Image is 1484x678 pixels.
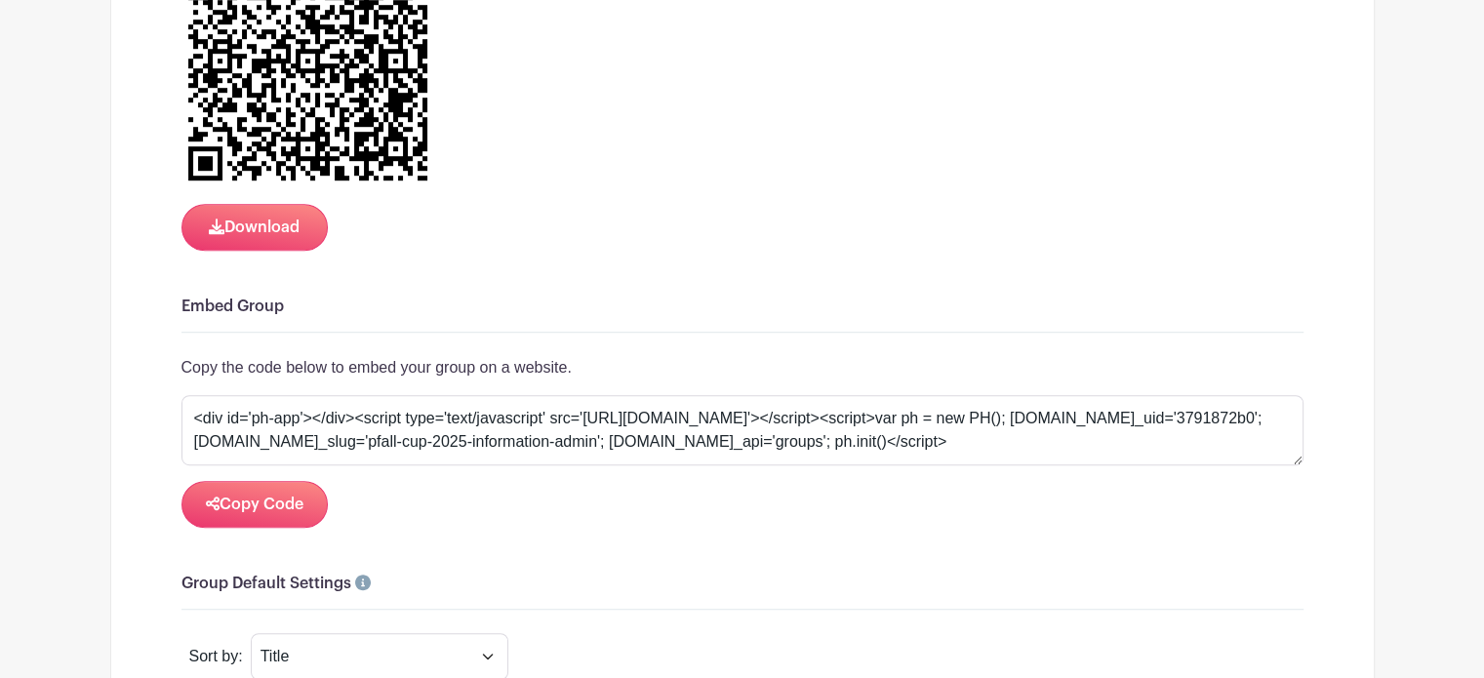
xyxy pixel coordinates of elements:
button: Download [181,204,328,251]
button: Copy Code [181,481,328,528]
div: Sort by: [181,645,251,668]
h6: Group Default Settings [181,575,1304,593]
h6: Embed Group [181,298,1304,316]
p: Copy the code below to embed your group on a website. [181,356,1304,379]
textarea: <div id='ph-app'></div><script type='text/javascript' src='[URL][DOMAIN_NAME]'></script><script>v... [181,395,1304,465]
